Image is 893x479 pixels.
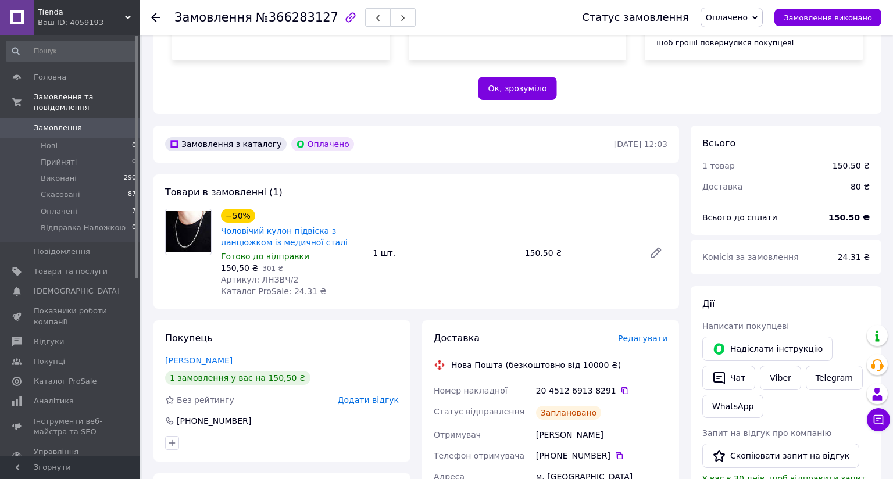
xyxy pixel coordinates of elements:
span: Комісія за замовлення [702,252,799,262]
span: №366283127 [256,10,338,24]
a: WhatsApp [702,395,763,418]
div: Оплачено [291,137,354,151]
span: Tienda [38,7,125,17]
time: [DATE] 12:03 [614,140,667,149]
span: 7 [132,206,136,217]
span: Нові [41,141,58,151]
span: 0 [132,157,136,167]
a: Чоловічий кулон підвіска з ланцюжком із медичної сталі [221,226,348,247]
span: Виконані [41,173,77,184]
button: Надіслати інструкцію [702,337,833,361]
span: Аналітика [34,396,74,406]
span: Замовлення виконано [784,13,872,22]
div: Нова Пошта (безкоштовно від 10000 ₴) [448,359,624,371]
span: Редагувати [618,334,667,343]
a: Telegram [806,366,863,390]
div: 150.50 ₴ [520,245,640,261]
span: Запит на відгук про компанію [702,428,831,438]
span: Отримувач [434,430,481,439]
span: Товари та послуги [34,266,108,277]
div: 80 ₴ [844,174,877,199]
button: Скопіювати запит на відгук [702,444,859,468]
a: [PERSON_NAME] [165,356,233,365]
span: Дії [702,298,715,309]
span: 1 товар [702,161,735,170]
span: Покупці [34,356,65,367]
span: Показники роботи компанії [34,306,108,327]
span: Номер накладної [434,386,508,395]
div: Повернутися назад [151,12,160,23]
span: 290 [124,173,136,184]
span: Замовлення та повідомлення [34,92,140,113]
span: 301 ₴ [262,264,283,273]
div: −50% [221,209,255,223]
span: 0 [132,141,136,151]
button: Чат з покупцем [867,408,890,431]
span: Всього до сплати [702,213,777,222]
span: 150,50 ₴ [221,263,258,273]
span: Оплачені [41,206,77,217]
span: Повідомлення [34,246,90,257]
span: Додати відгук [338,395,399,405]
div: 150.50 ₴ [833,160,870,171]
input: Пошук [6,41,137,62]
div: [PHONE_NUMBER] [176,415,252,427]
span: Каталог ProSale: 24.31 ₴ [221,287,326,296]
div: [PHONE_NUMBER] [536,450,667,462]
span: Товари в замовленні (1) [165,187,283,198]
span: Без рейтингу [177,395,234,405]
span: 87 [128,190,136,200]
div: 1 замовлення у вас на 150,50 ₴ [165,371,310,385]
img: Чоловічий кулон підвіска з ланцюжком із медичної сталі [166,211,211,252]
span: Інструменти веб-майстра та SEO [34,416,108,437]
div: 1 шт. [368,245,520,261]
div: Заплановано [536,406,602,420]
span: Головна [34,72,66,83]
button: Замовлення виконано [774,9,881,26]
span: [DEMOGRAPHIC_DATA] [34,286,120,296]
span: Доставка [434,333,480,344]
span: Каталог ProSale [34,376,97,387]
button: Ок, зрозуміло [478,77,557,100]
span: Управління сайтом [34,446,108,467]
span: Телефон отримувача [434,451,524,460]
div: [PERSON_NAME] [534,424,670,445]
span: Всього [702,138,735,149]
span: Замовлення [34,123,82,133]
span: Статус відправлення [434,407,524,416]
span: Відгуки [34,337,64,347]
div: Ваш ID: 4059193 [38,17,140,28]
span: Покупець [165,333,213,344]
span: 24.31 ₴ [838,252,870,262]
button: Чат [702,366,755,390]
span: Артикул: ЛНЗВЧ/2 [221,275,298,284]
div: Статус замовлення [582,12,689,23]
a: Viber [760,366,801,390]
b: 150.50 ₴ [828,213,870,222]
span: Написати покупцеві [702,321,789,331]
span: Замовлення [174,10,252,24]
span: Оплачено [706,13,748,22]
span: 0 [132,223,136,233]
span: Доставка [702,182,742,191]
span: Скасовані [41,190,80,200]
span: Прийняті [41,157,77,167]
a: Редагувати [644,241,667,264]
span: Готово до відправки [221,252,309,261]
span: Відправка Наложкою [41,223,126,233]
div: 20 4512 6913 8291 [536,385,667,396]
div: Замовлення з каталогу [165,137,287,151]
